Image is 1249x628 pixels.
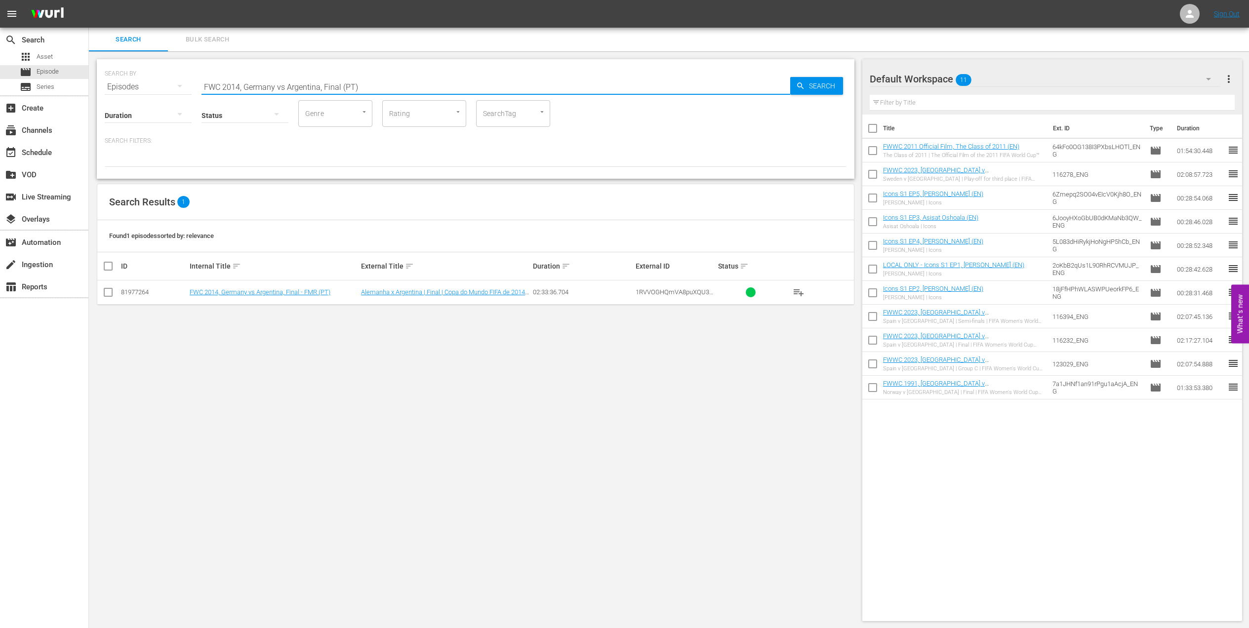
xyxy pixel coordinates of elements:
[883,143,1019,150] a: FWWC 2011 Official Film, The Class of 2011 (EN)
[5,34,17,46] span: Search
[787,280,810,304] button: playlist_add
[883,380,989,394] a: FWWC 1991, [GEOGRAPHIC_DATA] v [GEOGRAPHIC_DATA] (EN)
[1214,10,1240,18] a: Sign Out
[1173,305,1227,328] td: 02:07:45.136
[1223,73,1235,85] span: more_vert
[1227,215,1239,227] span: reorder
[1173,234,1227,257] td: 00:28:52.348
[24,2,71,26] img: ans4CAIJ8jUAAAAAAAAAAAAAAAAAAAAAAAAgQb4GAAAAAAAAAAAAAAAAAAAAAAAAJMjXAAAAAAAAAAAAAAAAAAAAAAAAgAT5G...
[1227,168,1239,180] span: reorder
[790,77,843,95] button: Search
[1048,186,1146,210] td: 6Zmepq2SO04vEIcV0Kjh8O_ENG
[883,365,1045,372] div: Spain v [GEOGRAPHIC_DATA] | Group C | FIFA Women's World Cup Australia & [GEOGRAPHIC_DATA] 2023™ ...
[177,196,190,208] span: 1
[1173,139,1227,162] td: 01:54:30.448
[1048,352,1146,376] td: 123029_ENG
[1173,281,1227,305] td: 00:28:31.468
[1227,192,1239,203] span: reorder
[1048,257,1146,281] td: 2oKbB2qUs1L90RhRCVMUJP_ENG
[1227,334,1239,346] span: reorder
[883,309,989,323] a: FWWC 2023, [GEOGRAPHIC_DATA] v [GEOGRAPHIC_DATA] (EN) new
[1231,285,1249,344] button: Open Feedback Widget
[361,288,529,303] a: Alemanha x Argentina | Final | Copa do Mundo FIFA de 2014, no [GEOGRAPHIC_DATA] | Jogo Completo
[121,262,187,270] div: ID
[5,147,17,158] span: Schedule
[1150,382,1162,393] span: Episode
[1173,328,1227,352] td: 02:17:27.104
[883,166,1012,181] a: FWWC 2023, [GEOGRAPHIC_DATA] v [GEOGRAPHIC_DATA] (EN) + on this day promo
[883,247,983,253] div: [PERSON_NAME] | Icons
[533,288,633,296] div: 02:33:36.704
[105,73,192,101] div: Episodes
[883,261,1024,269] a: LOCAL ONLY - Icons S1 EP1, [PERSON_NAME] (EN)
[1150,334,1162,346] span: Episode
[5,236,17,248] span: Automation
[1227,310,1239,322] span: reorder
[360,107,369,117] button: Open
[883,115,1047,142] th: Title
[1227,357,1239,369] span: reorder
[1150,216,1162,228] span: Episode
[20,51,32,63] span: Asset
[1171,115,1230,142] th: Duration
[1223,67,1235,91] button: more_vert
[1227,381,1239,393] span: reorder
[883,152,1040,158] div: The Class of 2011 | The Official Film of the 2011 FIFA World Cup™
[883,223,978,230] div: Asisat Oshoala | Icons
[20,66,32,78] span: Episode
[1150,239,1162,251] span: Episode
[190,288,330,296] a: FWC 2014, Germany vs Argentina, Final - FMR (PT)
[1048,162,1146,186] td: 116278_ENG
[883,342,1045,348] div: Spain v [GEOGRAPHIC_DATA] | Final | FIFA Women's World Cup Australia & [GEOGRAPHIC_DATA] 2023™ | ...
[453,107,463,117] button: Open
[174,34,241,45] span: Bulk Search
[883,389,1045,395] div: Norway v [GEOGRAPHIC_DATA] | Final | FIFA Women's World Cup China PR 1991™ | Full Match Replay
[740,262,749,271] span: sort
[361,260,529,272] div: External Title
[1173,162,1227,186] td: 02:08:57.723
[1048,210,1146,234] td: 6JooyHXoGbUB0dKMaNb3QW_ENG
[5,213,17,225] span: Overlays
[1144,115,1171,142] th: Type
[5,281,17,293] span: Reports
[405,262,414,271] span: sort
[883,190,983,197] a: Icons S1 EP5, [PERSON_NAME] (EN)
[5,169,17,181] span: VOD
[562,262,570,271] span: sort
[1150,311,1162,322] span: Episode
[883,176,1045,182] div: Sweden v [GEOGRAPHIC_DATA] | Play-off for third place | FIFA Women's World Cup [GEOGRAPHIC_DATA] ...
[109,196,175,208] span: Search Results
[109,232,214,239] span: Found 1 episodes sorted by: relevance
[636,288,715,303] span: 1RVVOGHQmVA8puXQU33tCZ_POR
[1227,263,1239,275] span: reorder
[1227,286,1239,298] span: reorder
[5,191,17,203] span: Live Streaming
[1048,234,1146,257] td: 5L083dHiRykjHoNgHP5hCb_ENG
[95,34,162,45] span: Search
[1173,210,1227,234] td: 00:28:46.028
[1048,281,1146,305] td: 18jFfHPhWLASWPUeorkFP6_ENG
[1150,192,1162,204] span: Episode
[1173,257,1227,281] td: 00:28:42.628
[956,70,971,90] span: 11
[5,259,17,271] span: Ingestion
[6,8,18,20] span: menu
[883,237,983,245] a: Icons S1 EP4, [PERSON_NAME] (EN)
[883,332,989,347] a: FWWC 2023, [GEOGRAPHIC_DATA] v [GEOGRAPHIC_DATA] (EN)
[20,81,32,93] span: Series
[1173,186,1227,210] td: 00:28:54.068
[1048,305,1146,328] td: 116394_ENG
[883,356,989,371] a: FWWC 2023, [GEOGRAPHIC_DATA] v [GEOGRAPHIC_DATA] (EN)
[1048,139,1146,162] td: 64kFo0OG138I3PXbsLHOTl_ENG
[1150,358,1162,370] span: Episode
[883,294,983,301] div: [PERSON_NAME] | Icons
[232,262,241,271] span: sort
[5,124,17,136] span: Channels
[1150,263,1162,275] span: Episode
[805,77,843,95] span: Search
[883,271,1024,277] div: [PERSON_NAME] | Icons
[636,262,715,270] div: External ID
[1150,145,1162,157] span: Episode
[1047,115,1144,142] th: Ext. ID
[1150,287,1162,299] span: Episode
